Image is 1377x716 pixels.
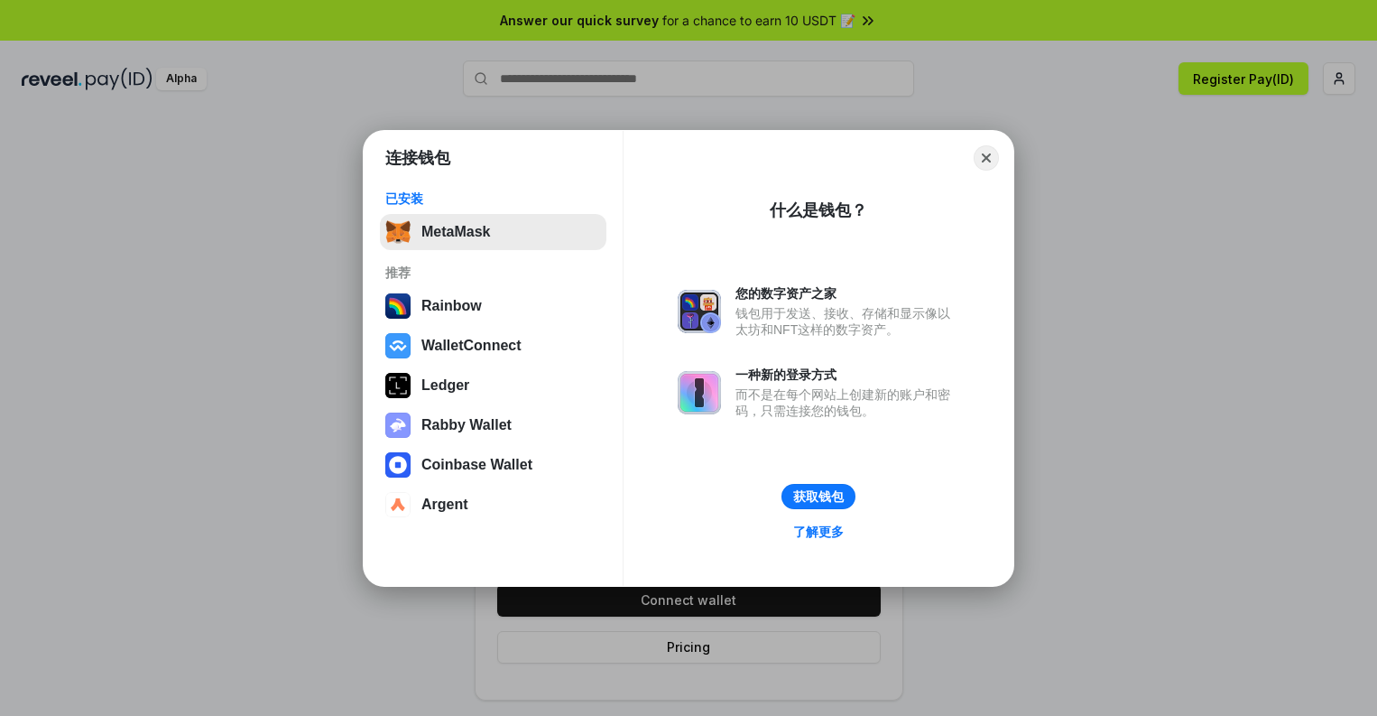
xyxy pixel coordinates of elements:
img: svg+xml,%3Csvg%20xmlns%3D%22http%3A%2F%2Fwww.w3.org%2F2000%2Fsvg%22%20width%3D%2228%22%20height%3... [385,373,411,398]
div: 而不是在每个网站上创建新的账户和密码，只需连接您的钱包。 [735,386,959,419]
button: WalletConnect [380,328,606,364]
button: MetaMask [380,214,606,250]
div: WalletConnect [421,338,522,354]
div: MetaMask [421,224,490,240]
button: Argent [380,487,606,523]
div: Coinbase Wallet [421,457,532,473]
div: 钱包用于发送、接收、存储和显示像以太坊和NFT这样的数字资产。 [735,305,959,338]
img: svg+xml,%3Csvg%20xmlns%3D%22http%3A%2F%2Fwww.w3.org%2F2000%2Fsvg%22%20fill%3D%22none%22%20viewBox... [385,413,411,438]
h1: 连接钱包 [385,147,450,169]
div: 了解更多 [793,524,844,540]
div: Rabby Wallet [421,417,512,433]
img: svg+xml,%3Csvg%20fill%3D%22none%22%20height%3D%2233%22%20viewBox%3D%220%200%2035%2033%22%20width%... [385,219,411,245]
button: Ledger [380,367,606,404]
div: 已安装 [385,191,601,207]
div: 一种新的登录方式 [735,367,959,383]
img: svg+xml,%3Csvg%20xmlns%3D%22http%3A%2F%2Fwww.w3.org%2F2000%2Fsvg%22%20fill%3D%22none%22%20viewBox... [678,371,721,414]
img: svg+xml,%3Csvg%20width%3D%22120%22%20height%3D%22120%22%20viewBox%3D%220%200%20120%20120%22%20fil... [385,293,411,319]
img: svg+xml,%3Csvg%20width%3D%2228%22%20height%3D%2228%22%20viewBox%3D%220%200%2028%2028%22%20fill%3D... [385,492,411,517]
div: 什么是钱包？ [770,200,867,221]
button: Rabby Wallet [380,407,606,443]
div: 您的数字资产之家 [735,285,959,302]
button: Close [974,145,999,171]
div: Argent [421,497,468,513]
img: svg+xml,%3Csvg%20width%3D%2228%22%20height%3D%2228%22%20viewBox%3D%220%200%2028%2028%22%20fill%3D... [385,333,411,358]
div: Ledger [421,377,469,394]
a: 了解更多 [782,520,855,544]
img: svg+xml,%3Csvg%20xmlns%3D%22http%3A%2F%2Fwww.w3.org%2F2000%2Fsvg%22%20fill%3D%22none%22%20viewBox... [678,290,721,333]
img: svg+xml,%3Csvg%20width%3D%2228%22%20height%3D%2228%22%20viewBox%3D%220%200%2028%2028%22%20fill%3D... [385,452,411,478]
button: Coinbase Wallet [380,447,606,483]
div: Rainbow [421,298,482,314]
div: 获取钱包 [793,488,844,505]
button: 获取钱包 [781,484,855,509]
button: Rainbow [380,288,606,324]
div: 推荐 [385,265,601,281]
